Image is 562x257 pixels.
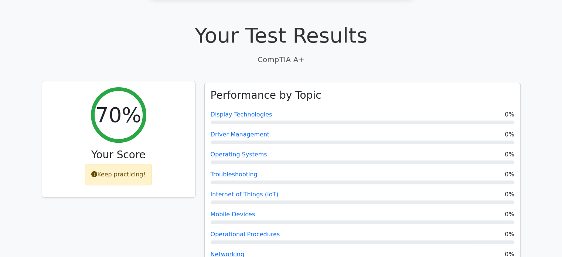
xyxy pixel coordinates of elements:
[211,89,321,102] h3: Performance by Topic
[211,231,280,238] a: Operational Procedures
[42,23,521,48] h1: Your Test Results
[48,149,189,161] h3: Your Score
[95,102,141,127] h2: 70%
[505,130,514,139] span: 0%
[505,170,514,179] span: 0%
[505,150,514,159] span: 0%
[42,54,521,65] p: CompTIA A+
[85,164,152,185] div: Keep practicing!
[211,111,272,118] a: Display Technologies
[211,131,270,138] a: Driver Management
[211,211,255,218] a: Mobile Devices
[505,210,514,219] span: 0%
[505,230,514,239] span: 0%
[211,191,279,198] a: Internet of Things (IoT)
[505,190,514,199] span: 0%
[211,171,258,178] a: Troubleshooting
[211,151,267,158] a: Operating Systems
[505,110,514,119] span: 0%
